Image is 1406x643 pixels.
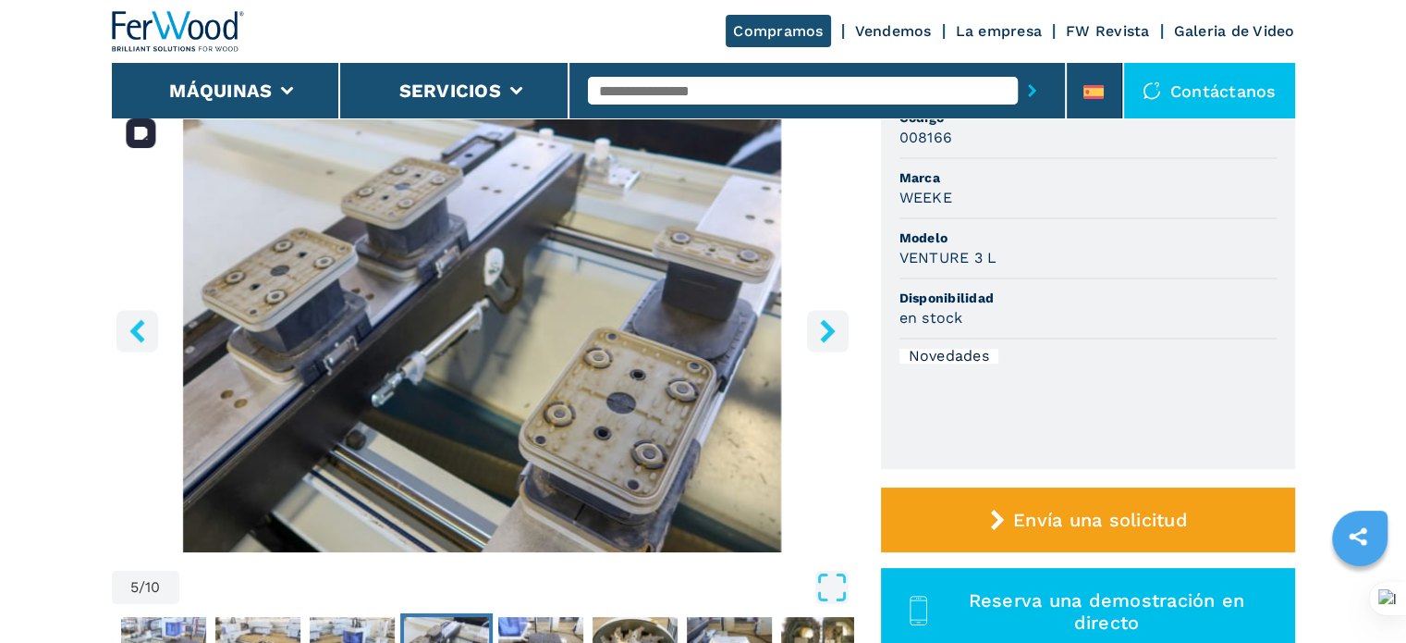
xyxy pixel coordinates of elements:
button: Máquinas [169,80,272,102]
a: Galeria de Video [1174,22,1295,40]
div: Go to Slide 5 [112,104,853,552]
span: 5 [130,580,139,595]
span: Envía una solicitud [1013,509,1188,531]
div: Novedades [899,349,998,364]
button: Servicios [399,80,501,102]
a: sharethis [1335,513,1381,560]
a: FW Revista [1066,22,1150,40]
div: Contáctanos [1124,63,1295,118]
img: Ferwood [112,11,245,52]
h3: 008166 [899,127,953,148]
span: Disponibilidad [899,289,1277,307]
h3: VENTURE 3 L [899,247,997,268]
a: Vendemos [855,22,932,40]
iframe: Chat [1327,560,1392,629]
a: La empresa [956,22,1043,40]
a: Compramos [726,15,830,47]
span: 10 [145,580,161,595]
h3: WEEKE [899,187,952,208]
img: Contáctanos [1143,81,1161,100]
span: Marca [899,168,1277,187]
button: right-button [807,310,849,352]
span: Reserva una demostración en directo [939,589,1273,634]
button: Open Fullscreen [184,571,849,604]
button: Envía una solicitud [881,488,1295,552]
img: Centro De Mecanizado Con Ventosas WEEKE VENTURE 3 L [112,104,853,552]
button: submit-button [1018,69,1046,112]
span: / [139,580,145,595]
span: Modelo [899,229,1277,247]
button: left-button [116,310,158,352]
h3: en stock [899,307,963,328]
